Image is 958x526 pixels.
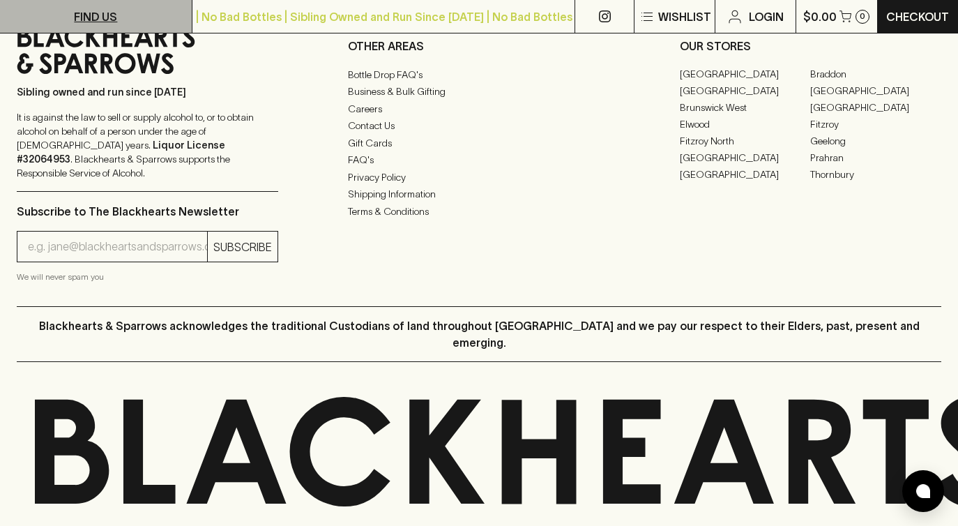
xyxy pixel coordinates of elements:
[680,133,811,149] a: Fitzroy North
[27,317,931,351] p: Blackhearts & Sparrows acknowledges the traditional Custodians of land throughout [GEOGRAPHIC_DAT...
[810,133,941,149] a: Geelong
[810,116,941,133] a: Fitzroy
[348,186,609,202] a: Shipping Information
[348,66,609,83] a: Bottle Drop FAQ's
[916,484,930,498] img: bubble-icon
[810,66,941,82] a: Braddon
[680,166,811,183] a: [GEOGRAPHIC_DATA]
[749,8,784,25] p: Login
[348,151,609,168] a: FAQ's
[28,236,207,258] input: e.g. jane@blackheartsandsparrows.com.au
[680,149,811,166] a: [GEOGRAPHIC_DATA]
[348,38,609,54] p: OTHER AREAS
[658,8,711,25] p: Wishlist
[680,38,941,54] p: OUR STORES
[886,8,949,25] p: Checkout
[348,169,609,186] a: Privacy Policy
[860,13,865,20] p: 0
[680,99,811,116] a: Brunswick West
[213,239,272,255] p: SUBSCRIBE
[803,8,837,25] p: $0.00
[74,8,117,25] p: FIND US
[348,203,609,220] a: Terms & Conditions
[680,82,811,99] a: [GEOGRAPHIC_DATA]
[680,66,811,82] a: [GEOGRAPHIC_DATA]
[17,85,278,99] p: Sibling owned and run since [DATE]
[680,116,811,133] a: Elwood
[810,99,941,116] a: [GEOGRAPHIC_DATA]
[348,135,609,151] a: Gift Cards
[348,100,609,117] a: Careers
[810,149,941,166] a: Prahran
[17,270,278,284] p: We will never spam you
[17,203,278,220] p: Subscribe to The Blackhearts Newsletter
[348,117,609,134] a: Contact Us
[810,82,941,99] a: [GEOGRAPHIC_DATA]
[208,232,277,262] button: SUBSCRIBE
[810,166,941,183] a: Thornbury
[17,110,278,180] p: It is against the law to sell or supply alcohol to, or to obtain alcohol on behalf of a person un...
[348,83,609,100] a: Business & Bulk Gifting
